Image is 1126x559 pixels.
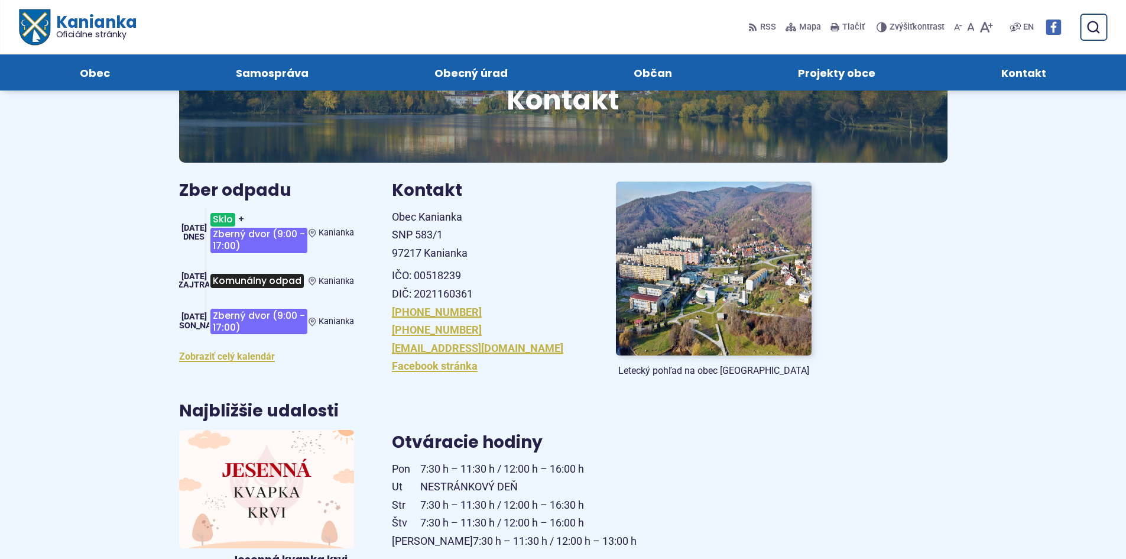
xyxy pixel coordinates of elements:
[178,280,210,290] span: Zajtra
[210,213,235,227] span: Sklo
[616,365,812,377] figcaption: Letecký pohľad na obec [GEOGRAPHIC_DATA]
[747,54,927,91] a: Projekty obce
[828,15,867,40] button: Tlačiť
[392,267,588,303] p: IČO: 00518239 DIČ: 2021160361
[210,309,307,334] span: Zberný dvor (9:00 - 17:00)
[179,304,354,339] a: Zberný dvor (9:00 - 17:00) Kanianka [DATE] [PERSON_NAME]
[19,9,137,46] a: Logo Kanianka, prejsť na domovskú stránku.
[181,272,207,282] span: [DATE]
[179,267,354,295] a: Komunálny odpad Kanianka [DATE] Zajtra
[392,360,478,372] a: Facebook stránka
[1021,20,1036,34] a: EN
[1023,20,1034,34] span: EN
[184,54,359,91] a: Samospráva
[210,228,307,253] span: Zberný dvor (9:00 - 17:00)
[56,30,137,38] span: Oficiálne stránky
[392,460,812,551] p: 7:30 h – 11:30 h / 12:00 h – 16:00 h NESTRÁNKOVÝ DEŇ 7:30 h – 11:30 h / 12:00 h – 16:30 h 7:30 h ...
[28,54,161,91] a: Obec
[799,20,821,34] span: Mapa
[183,232,205,242] span: Dnes
[179,351,275,362] a: Zobraziť celý kalendár
[319,316,354,327] span: Kanianka
[179,208,354,258] a: Sklo+Zberný dvor (9:00 - 17:00) Kanianka [DATE] Dnes
[1046,20,1061,35] img: Prejsť na Facebook stránku
[890,22,945,33] span: kontrast
[210,274,304,287] span: Komunálny odpad
[952,15,965,40] button: Zmenšiť veľkosť písma
[890,22,913,32] span: Zvýšiť
[80,54,110,91] span: Obec
[950,54,1098,91] a: Kontakt
[977,15,995,40] button: Zväčšiť veľkosť písma
[434,54,508,91] span: Obecný úrad
[392,496,420,515] span: Str
[392,434,812,452] h3: Otváracie hodiny
[583,54,723,91] a: Občan
[209,208,309,258] h3: +
[392,306,482,318] a: [PHONE_NUMBER]
[507,81,619,119] span: Kontakt
[179,182,354,200] h3: Zber odpadu
[179,402,339,421] h3: Najbližšie udalosti
[392,460,420,479] span: Pon
[392,514,420,532] span: Štv
[748,15,778,40] a: RSS
[19,9,50,46] img: Prejsť na domovskú stránku
[842,22,865,33] span: Tlačiť
[392,324,482,336] a: [PHONE_NUMBER]
[798,54,875,91] span: Projekty obce
[392,478,420,496] span: Ut
[392,182,588,200] h3: Kontakt
[1001,54,1046,91] span: Kontakt
[181,223,207,233] span: [DATE]
[50,14,136,39] span: Kanianka
[877,15,947,40] button: Zvýšiťkontrast
[634,54,672,91] span: Občan
[783,15,823,40] a: Mapa
[319,276,354,286] span: Kanianka
[383,54,559,91] a: Obecný úrad
[760,20,776,34] span: RSS
[392,532,473,551] span: [PERSON_NAME]
[236,54,309,91] span: Samospráva
[392,211,468,259] span: Obec Kanianka SNP 583/1 97217 Kanianka
[392,342,563,354] a: [EMAIL_ADDRESS][DOMAIN_NAME]
[965,15,977,40] button: Nastaviť pôvodnú veľkosť písma
[161,321,226,331] span: [PERSON_NAME]
[319,228,354,238] span: Kanianka
[181,312,207,322] span: [DATE]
